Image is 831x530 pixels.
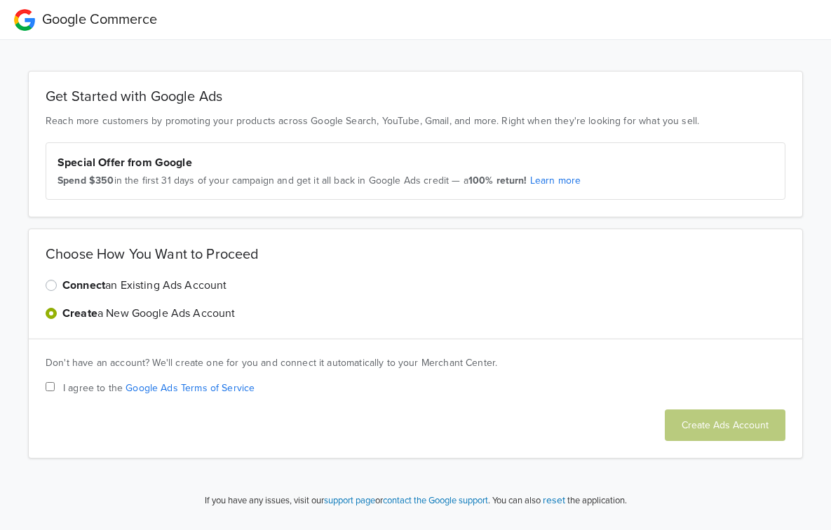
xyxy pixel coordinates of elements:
[46,382,55,391] input: I agree to the Google Ads Terms of Service
[383,495,488,506] a: contact the Google support
[62,277,227,294] label: an Existing Ads Account
[126,382,255,394] a: Google Ads Terms of Service
[468,175,527,186] strong: 100% return!
[62,278,105,292] strong: Connect
[46,114,785,128] p: Reach more customers by promoting your products across Google Search, YouTube, Gmail, and more. R...
[62,306,97,320] strong: Create
[89,175,114,186] strong: $350
[63,381,255,395] span: I agree to the
[46,88,785,105] h2: Get Started with Google Ads
[205,494,490,508] p: If you have any issues, visit our or .
[62,305,236,322] label: a New Google Ads Account
[324,495,375,506] a: support page
[42,11,157,28] span: Google Commerce
[530,175,581,186] a: Learn more
[46,246,785,263] h2: Choose How You Want to Proceed
[58,175,86,186] strong: Spend
[58,156,192,170] strong: Special Offer from Google
[543,492,565,508] button: reset
[490,492,627,508] p: You can also the application.
[46,356,785,370] div: Don't have an account? We'll create one for you and connect it automatically to your Merchant Cen...
[58,174,773,188] div: in the first 31 days of your campaign and get it all back in Google Ads credit — a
